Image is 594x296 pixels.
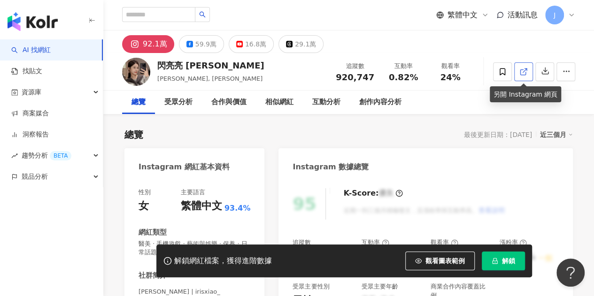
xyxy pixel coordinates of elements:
[447,10,478,20] span: 繁體中文
[293,238,311,247] div: 追蹤數
[157,60,264,71] div: 閃亮亮 [PERSON_NAME]
[295,38,316,51] div: 29.1萬
[157,75,262,82] span: [PERSON_NAME], [PERSON_NAME]
[139,240,250,257] span: 醫美 · 手機遊戲 · 藝術與娛樂 · 保養 · 日常話題 · 教育與學習 · 運動
[362,282,398,291] div: 受眾主要年齡
[195,38,216,51] div: 59.9萬
[499,238,527,247] div: 漲粉率
[278,35,324,53] button: 29.1萬
[554,10,555,20] span: J
[432,61,468,71] div: 觀看率
[482,251,525,270] button: 解鎖
[139,162,230,172] div: Instagram 網紅基本資料
[143,38,167,51] div: 92.1萬
[22,166,48,187] span: 競品分析
[508,10,538,19] span: 活動訊息
[224,203,251,213] span: 93.4%
[139,228,167,237] div: 網紅類型
[293,162,369,172] div: Instagram 數據總覽
[293,282,329,291] div: 受眾主要性別
[464,131,532,138] div: 最後更新日期：[DATE]
[22,145,71,166] span: 趨勢分析
[336,61,374,71] div: 追蹤數
[179,35,224,53] button: 59.9萬
[440,73,460,82] span: 24%
[492,258,498,264] span: lock
[124,128,143,141] div: 總覽
[139,288,250,296] span: [PERSON_NAME] | irisxiao_
[131,97,146,108] div: 總覽
[122,35,174,53] button: 92.1萬
[540,129,573,141] div: 近三個月
[343,188,403,198] div: K-Score :
[11,109,49,118] a: 商案媒合
[199,11,206,18] span: search
[181,199,222,213] div: 繁體中文
[122,58,150,86] img: KOL Avatar
[336,72,374,82] span: 920,747
[181,188,205,197] div: 主要語言
[11,46,51,55] a: searchAI 找網紅
[386,61,421,71] div: 互動率
[245,38,266,51] div: 16.8萬
[11,152,18,159] span: rise
[405,251,475,270] button: 觀看圖表範例
[265,97,293,108] div: 相似網紅
[312,97,340,108] div: 互動分析
[139,188,151,197] div: 性別
[11,67,42,76] a: 找貼文
[174,256,272,266] div: 解鎖網紅檔案，獲得進階數據
[389,73,418,82] span: 0.82%
[359,97,401,108] div: 創作內容分析
[22,82,41,103] span: 資源庫
[502,257,515,265] span: 解鎖
[139,199,149,213] div: 女
[50,151,71,160] div: BETA
[229,35,274,53] button: 16.8萬
[164,97,193,108] div: 受眾分析
[362,238,389,247] div: 互動率
[211,97,247,108] div: 合作與價值
[490,86,561,102] div: 另開 Instagram 網頁
[8,12,58,31] img: logo
[431,238,458,247] div: 觀看率
[11,130,49,139] a: 洞察報告
[425,257,465,265] span: 觀看圖表範例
